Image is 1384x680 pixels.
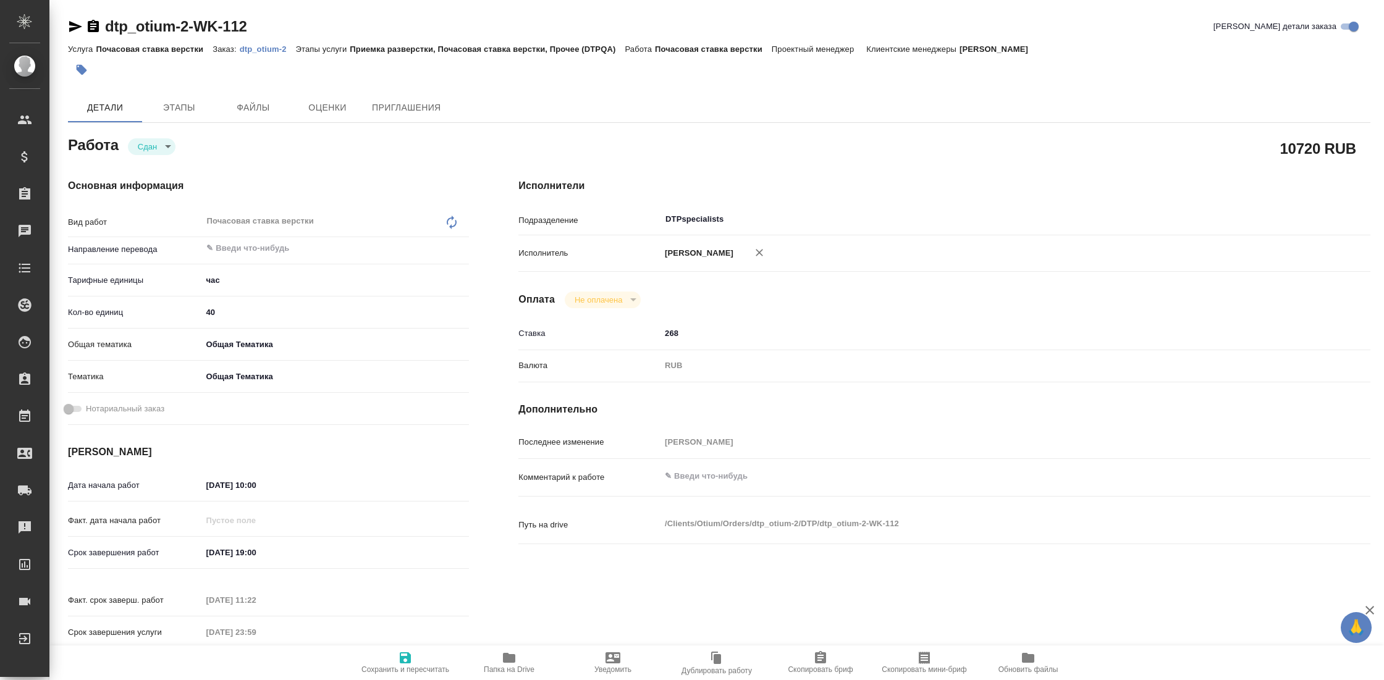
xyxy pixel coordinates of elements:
p: [PERSON_NAME] [660,247,733,259]
p: Услуга [68,44,96,54]
p: Дата начала работ [68,479,201,492]
p: Общая тематика [68,338,201,351]
span: Обновить файлы [998,665,1058,674]
div: Сдан [565,292,641,308]
button: Open [462,247,465,250]
span: Оценки [298,100,357,115]
button: Скопировать мини-бриф [872,645,976,680]
div: час [201,270,469,291]
button: 🙏 [1341,612,1372,643]
div: Общая Тематика [201,366,469,387]
p: Валюта [518,359,660,372]
div: RUB [660,355,1299,376]
span: Файлы [224,100,283,115]
p: Проектный менеджер [772,44,857,54]
p: Заказ: [213,44,239,54]
p: Тарифные единицы [68,274,201,287]
span: Этапы [150,100,209,115]
p: Подразделение [518,214,660,227]
input: ✎ Введи что-нибудь [205,241,424,256]
a: dtp_otium-2-WK-112 [105,18,247,35]
input: ✎ Введи что-нибудь [660,324,1299,342]
h4: [PERSON_NAME] [68,445,469,460]
button: Дублировать работу [665,645,769,680]
p: Факт. дата начала работ [68,514,201,527]
input: ✎ Введи что-нибудь [201,544,310,561]
button: Скопировать ссылку [86,19,101,34]
textarea: /Clients/Оtium/Orders/dtp_otium-2/DTP/dtp_otium-2-WK-112 [660,513,1299,534]
p: Этапы услуги [296,44,350,54]
span: Папка на Drive [484,665,534,674]
h2: 10720 RUB [1280,138,1356,159]
div: Общая Тематика [201,334,469,355]
p: Приемка разверстки, Почасовая ставка верстки, Прочее (DTPQA) [350,44,625,54]
span: 🙏 [1346,615,1367,640]
span: Дублировать работу [681,666,752,675]
p: Факт. срок заверш. работ [68,594,201,607]
p: Комментарий к работе [518,471,660,484]
button: Open [1293,218,1295,220]
p: Последнее изменение [518,436,660,448]
input: Пустое поле [660,433,1299,451]
p: Клиентские менеджеры [866,44,960,54]
span: Скопировать бриф [788,665,853,674]
p: Вид работ [68,216,201,229]
p: Путь на drive [518,519,660,531]
button: Удалить исполнителя [746,239,773,266]
span: Приглашения [372,100,441,115]
h4: Исполнители [518,178,1370,193]
button: Папка на Drive [457,645,561,680]
span: Сохранить и пересчитать [361,665,449,674]
input: ✎ Введи что-нибудь [201,303,469,321]
p: dtp_otium-2 [240,44,296,54]
span: [PERSON_NAME] детали заказа [1213,20,1336,33]
p: Почасовая ставка верстки [96,44,213,54]
button: Сдан [134,141,161,152]
p: Срок завершения работ [68,547,201,559]
input: ✎ Введи что-нибудь [201,476,310,494]
button: Не оплачена [571,295,626,305]
input: Пустое поле [201,591,310,609]
p: Тематика [68,371,201,383]
button: Уведомить [561,645,665,680]
button: Скопировать ссылку для ЯМессенджера [68,19,83,34]
input: Пустое поле [201,511,310,529]
h4: Основная информация [68,178,469,193]
div: Сдан [128,138,175,155]
h2: Работа [68,133,119,155]
span: Нотариальный заказ [86,403,164,415]
p: Направление перевода [68,243,201,256]
h4: Оплата [518,292,555,307]
input: Пустое поле [201,623,310,641]
p: Исполнитель [518,247,660,259]
span: Детали [75,100,135,115]
p: Ставка [518,327,660,340]
button: Обновить файлы [976,645,1080,680]
p: Срок завершения услуги [68,626,201,639]
button: Добавить тэг [68,56,95,83]
span: Уведомить [594,665,631,674]
p: [PERSON_NAME] [960,44,1037,54]
button: Сохранить и пересчитать [353,645,457,680]
p: Работа [625,44,655,54]
p: Кол-во единиц [68,306,201,319]
span: Скопировать мини-бриф [882,665,966,674]
h4: Дополнительно [518,402,1370,417]
a: dtp_otium-2 [240,43,296,54]
p: Почасовая ставка верстки [655,44,772,54]
button: Скопировать бриф [769,645,872,680]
